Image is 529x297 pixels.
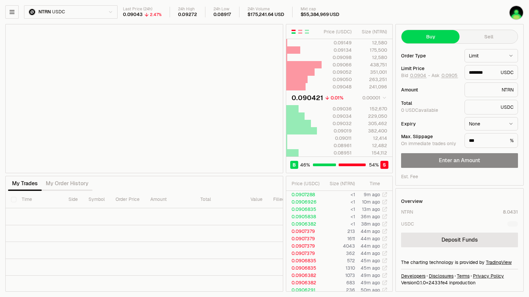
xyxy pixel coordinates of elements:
[322,213,355,220] td: <1
[428,280,448,286] span: 2433fe4b4f3780576893ee9e941d06011a76ee7a
[401,53,459,58] div: Order Type
[298,29,303,34] button: Show Sell Orders Only
[401,233,518,247] a: Deposit Funds
[361,258,380,264] time: 45m ago
[360,94,387,102] button: 0.00001
[286,242,322,250] td: 0.0907379
[357,39,387,46] div: 12,580
[322,54,352,61] div: 0.09098
[361,272,380,278] time: 49m ago
[328,180,355,187] div: Size ( NTRN )
[245,191,268,208] th: Value
[195,191,245,208] th: Total
[286,213,322,220] td: 0.0905838
[293,162,296,168] span: B
[361,250,380,256] time: 44m ago
[292,180,322,187] div: Price ( USDC )
[401,279,518,286] div: Version 0.1.0 + in production
[401,121,459,126] div: Expiry
[357,150,387,156] div: 154,112
[123,12,143,18] div: 0.09043
[431,73,458,79] span: Ask
[322,69,352,75] div: 0.09052
[213,7,231,12] div: 24h Low
[304,29,310,34] button: Show Buy Orders Only
[145,191,195,208] th: Amount
[460,30,518,43] button: Sell
[401,209,413,215] div: NTRN
[286,191,322,198] td: 0.0907288
[361,280,380,286] time: 49m ago
[401,73,430,79] span: Bid -
[322,150,352,156] div: 0.08951
[123,7,162,12] div: Last Price (24h)
[401,107,438,113] span: 0 USDC available
[286,279,322,286] td: 0.0906382
[357,28,387,35] div: Size ( NTRN )
[8,177,42,190] button: My Trades
[322,286,355,294] td: 236
[465,49,518,62] button: Limit
[213,12,231,18] div: 0.08917
[401,66,459,71] div: Limit Price
[401,273,425,279] a: Developers
[286,264,322,272] td: 0.0906835
[28,8,36,16] img: ntrn.png
[331,94,343,101] div: 0.01%
[322,83,352,90] div: 0.09048
[401,198,423,205] div: Overview
[401,221,414,227] div: USDC
[357,61,387,68] div: 438,751
[6,24,283,173] iframe: Financial Chart
[322,272,355,279] td: 1073
[401,134,459,139] div: Max. Slippage
[465,65,518,80] div: USDC
[441,73,458,78] button: 0.0905
[322,264,355,272] td: 1310
[322,228,355,235] td: 213
[361,180,380,187] div: Time
[286,198,322,206] td: 0.0906926
[361,243,380,249] time: 44m ago
[361,214,380,220] time: 36m ago
[300,162,310,168] span: 46 %
[357,69,387,75] div: 351,001
[503,209,518,215] div: 8.0431
[457,273,470,279] a: Terms
[291,29,296,34] button: Show Buy and Sell Orders
[465,100,518,114] div: USDC
[322,113,352,119] div: 0.09034
[465,133,518,148] div: %
[509,5,524,20] img: flarnrules
[361,221,380,227] time: 38m ago
[361,287,380,293] time: 50m ago
[357,47,387,53] div: 175,500
[301,7,339,12] div: Mkt cap
[286,286,322,294] td: 0.0906291
[322,28,352,35] div: Price ( USDC )
[38,9,51,15] span: NTRN
[401,173,418,180] div: Est. Fee
[465,82,518,97] div: NTRN
[322,76,352,83] div: 0.09050
[465,117,518,130] button: None
[401,30,460,43] button: Buy
[322,39,352,46] div: 0.09149
[429,273,454,279] a: Disclosures
[401,259,518,266] div: The charting technology is provided by
[178,12,197,18] div: 0.09272
[322,105,352,112] div: 0.09036
[361,265,380,271] time: 45m ago
[16,191,63,208] th: Time
[322,250,355,257] td: 362
[286,206,322,213] td: 0.0906835
[401,141,459,147] div: On immediate trades only
[292,93,323,102] div: 0.090421
[322,257,355,264] td: 572
[286,235,322,242] td: 0.0907379
[473,273,504,279] a: Privacy Policy
[409,73,427,78] button: 0.0904
[361,236,380,242] time: 44m ago
[357,105,387,112] div: 152,670
[322,279,355,286] td: 683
